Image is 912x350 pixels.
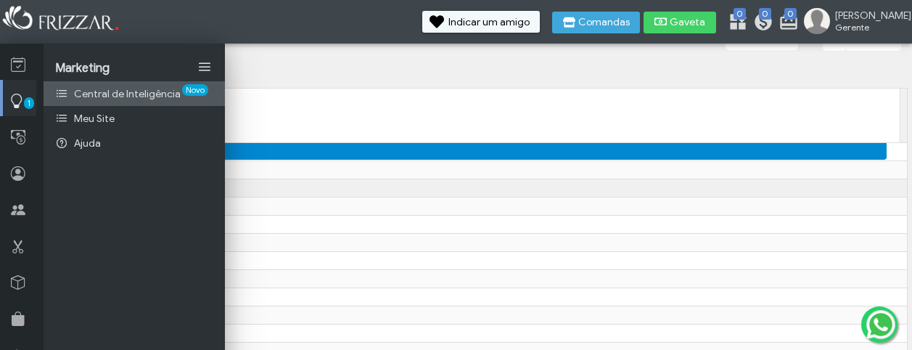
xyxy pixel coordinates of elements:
[644,12,716,33] button: Gaveta
[578,17,630,28] span: Comandas
[24,97,34,109] span: 1
[422,11,540,33] button: Indicar um amigo
[74,88,181,100] span: Central de Inteligência
[552,12,640,33] button: Comandas
[44,131,225,155] a: Ajuda
[89,138,887,152] div: [PERSON_NAME]
[734,8,746,20] span: 0
[753,12,768,35] a: 0
[835,9,900,22] span: [PERSON_NAME]
[55,61,110,76] span: Marketing
[779,12,793,35] a: 0
[3,80,36,116] a: 1
[74,137,101,150] span: Ajuda
[670,17,706,28] span: Gaveta
[448,17,530,28] span: Indicar um amigo
[182,84,208,96] span: Novo
[759,8,771,20] span: 0
[728,12,742,35] a: 0
[835,22,900,33] span: Gerente
[44,81,225,106] a: Central de InteligênciaNovo
[74,113,115,125] span: Meu Site
[863,307,898,342] img: whatsapp.png
[44,106,225,131] a: Meu Site
[784,8,797,20] span: 0
[804,8,905,37] a: [PERSON_NAME] Gerente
